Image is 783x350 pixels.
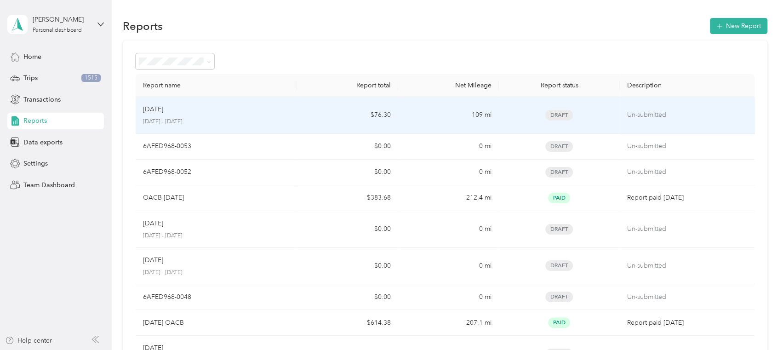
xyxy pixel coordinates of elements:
p: Report paid [DATE] [627,193,747,203]
td: $76.30 [297,97,398,134]
td: $383.68 [297,185,398,211]
td: $0.00 [297,248,398,285]
span: 1515 [81,74,101,82]
span: Draft [545,260,573,271]
th: Net Mileage [398,74,499,97]
iframe: Everlance-gr Chat Button Frame [732,298,783,350]
p: [DATE] - [DATE] [143,118,290,126]
td: $614.38 [297,310,398,336]
p: Un-submitted [627,110,747,120]
td: 0 mi [398,284,499,310]
span: Draft [545,110,573,120]
span: Draft [545,167,573,178]
th: Report total [297,74,398,97]
span: Reports [23,116,47,126]
span: Draft [545,292,573,302]
div: [PERSON_NAME] [33,15,90,24]
p: OACB [DATE] [143,193,184,203]
p: Un-submitted [627,292,747,302]
td: 0 mi [398,248,499,285]
button: New Report [710,18,767,34]
span: Data exports [23,138,63,147]
td: 0 mi [398,160,499,185]
span: Paid [548,317,570,328]
p: [DATE] [143,104,163,115]
td: $0.00 [297,160,398,185]
td: $0.00 [297,134,398,160]
h1: Reports [123,21,163,31]
span: Trips [23,73,38,83]
span: Home [23,52,41,62]
span: Team Dashboard [23,180,75,190]
p: Un-submitted [627,224,747,234]
p: 6AFED968-0053 [143,141,191,151]
td: 207.1 mi [398,310,499,336]
td: $0.00 [297,211,398,248]
td: 0 mi [398,134,499,160]
p: 6AFED968-0048 [143,292,191,302]
p: Un-submitted [627,167,747,177]
span: Draft [545,141,573,152]
td: 0 mi [398,211,499,248]
p: [DATE] [143,255,163,265]
td: 212.4 mi [398,185,499,211]
p: Un-submitted [627,261,747,271]
button: Help center [5,336,52,345]
span: Transactions [23,95,61,104]
th: Report name [136,74,297,97]
p: [DATE] OACB [143,318,184,328]
div: Report status [506,81,612,89]
p: [DATE] [143,218,163,229]
td: $0.00 [297,284,398,310]
span: Draft [545,224,573,235]
td: 109 mi [398,97,499,134]
span: Settings [23,159,48,168]
div: Personal dashboard [33,28,82,33]
p: [DATE] - [DATE] [143,232,290,240]
p: Report paid [DATE] [627,318,747,328]
span: Paid [548,193,570,203]
p: 6AFED968-0052 [143,167,191,177]
th: Description [620,74,754,97]
p: [DATE] - [DATE] [143,269,290,277]
p: Un-submitted [627,141,747,151]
